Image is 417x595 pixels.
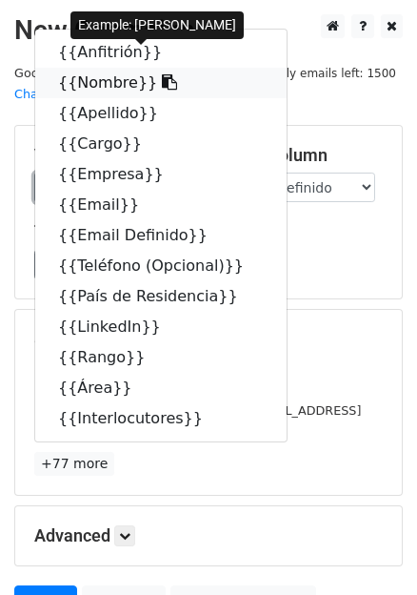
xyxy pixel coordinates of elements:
a: {{Nombre}} [35,68,287,98]
a: {{Área}} [35,373,287,403]
a: +77 more [34,452,114,476]
a: {{Anfitrión}} [35,37,287,68]
div: Example: [PERSON_NAME] [70,11,244,39]
div: Widget de chat [322,503,417,595]
a: {{País de Residencia}} [35,281,287,312]
a: {{Empresa}} [35,159,287,190]
a: {{Email}} [35,190,287,220]
span: Daily emails left: 1500 [261,63,403,84]
small: Google Sheet: [14,66,215,102]
iframe: Chat Widget [322,503,417,595]
h5: Advanced [34,525,383,546]
a: Daily emails left: 1500 [261,66,403,80]
h5: Email column [223,145,383,166]
a: {{Interlocutores}} [35,403,287,434]
a: {{Apellido}} [35,98,287,129]
a: {{Teléfono (Opcional)}} [35,251,287,281]
h2: New Campaign [14,14,403,47]
a: {{Email Definido}} [35,220,287,251]
a: {{Cargo}} [35,129,287,159]
a: {{LinkedIn}} [35,312,287,342]
a: {{Rango}} [35,342,287,373]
